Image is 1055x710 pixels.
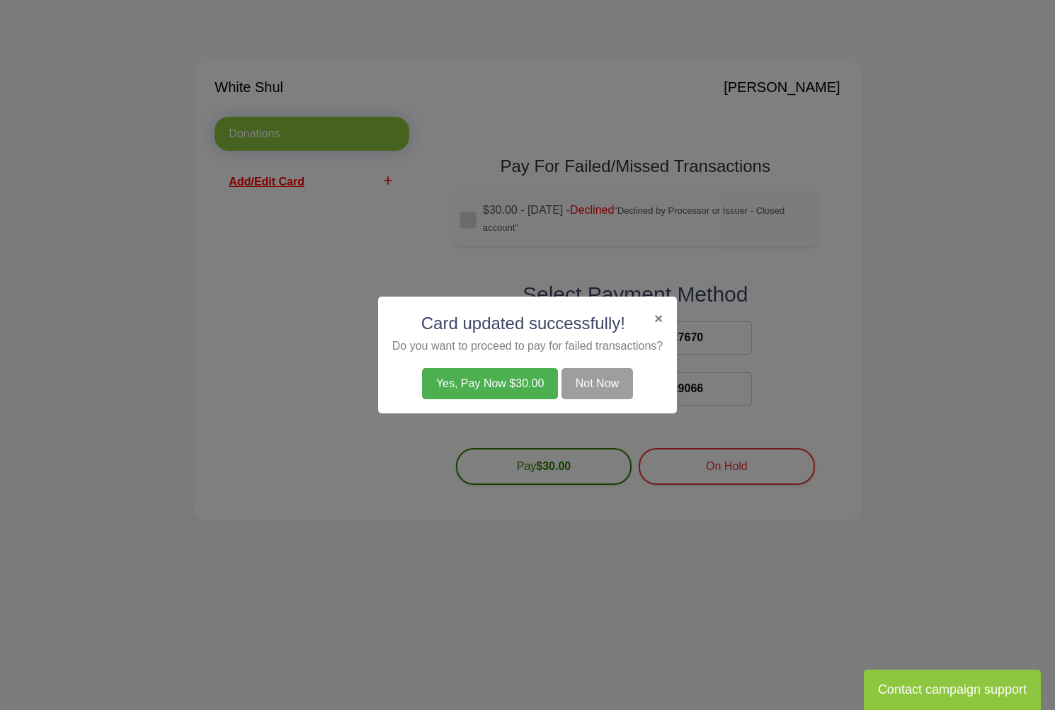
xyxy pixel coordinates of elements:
[392,336,663,357] p: Do you want to proceed to pay for failed transactions?
[561,368,633,399] button: Not Now
[864,670,1041,710] button: Contact campaign support
[422,368,558,399] button: Yes, Pay Now $30.00
[654,310,663,326] span: ×
[392,311,663,336] h3: Card updated successfully!
[654,311,663,326] button: ×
